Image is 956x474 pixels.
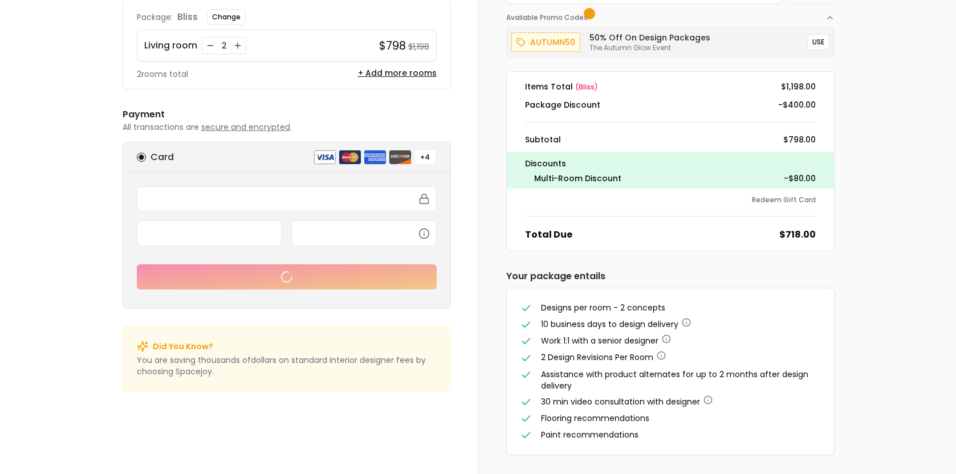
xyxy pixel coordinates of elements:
[783,134,816,145] dd: $798.00
[534,173,621,184] dt: Multi-Room Discount
[778,99,816,111] dd: -$400.00
[541,352,653,363] span: 2 Design Revisions Per Room
[339,150,361,165] img: mastercard
[153,341,213,352] p: Did You Know?
[314,150,336,165] img: visa
[205,40,216,51] button: Decrease quantity for Living room
[525,157,816,170] p: Discounts
[144,228,275,238] iframe: Secure expiration date input frame
[201,121,290,133] span: secure and encrypted
[779,228,816,242] dd: $718.00
[379,38,406,54] h4: $798
[232,40,243,51] button: Increase quantity for Living room
[218,40,230,51] div: 2
[541,369,808,391] span: Assistance with product alternates for up to 2 months after design delivery
[525,81,598,92] dt: Items Total
[525,134,561,145] dt: Subtotal
[299,228,429,238] iframe: Secure CVC input frame
[530,35,575,49] p: autumn50
[144,39,197,52] p: Living room
[137,354,437,377] p: You are saving thousands of dollar s on standard interior designer fees by choosing Spacejoy.
[541,302,665,313] span: Designs per room - 2 concepts
[207,9,246,25] button: Change
[541,335,658,346] span: Work 1:1 with a senior designer
[541,429,638,440] span: Paint recommendations
[389,150,412,165] img: discover
[358,67,437,79] button: + Add more rooms
[150,150,174,164] h6: Card
[506,269,835,283] h6: Your package entails
[525,99,600,111] dt: Package Discount
[589,43,710,52] p: The Autumn Glow Event
[177,10,198,24] p: bliss
[589,32,710,43] h6: 50% Off on Design Packages
[541,396,700,407] span: 30 min video consultation with designer
[525,228,572,242] dt: Total Due
[364,150,387,165] img: american express
[144,194,429,204] iframe: Secure card number input frame
[123,121,451,133] p: All transactions are .
[784,173,816,184] dd: -$80.00
[506,4,835,22] button: Available Promo Codes
[541,412,649,424] span: Flooring recommendations
[506,13,591,22] span: Available Promo Codes
[752,195,816,205] button: Redeem Gift Card
[408,41,429,52] small: $1,198
[137,68,188,80] p: 2 rooms total
[137,11,173,23] p: Package:
[506,22,835,58] div: Available Promo Codes
[541,318,678,330] span: 10 business days to design delivery
[781,81,816,92] dd: $1,198.00
[807,34,829,50] button: USE
[575,82,598,92] span: ( bliss )
[414,149,437,165] button: +4
[123,108,451,121] h6: Payment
